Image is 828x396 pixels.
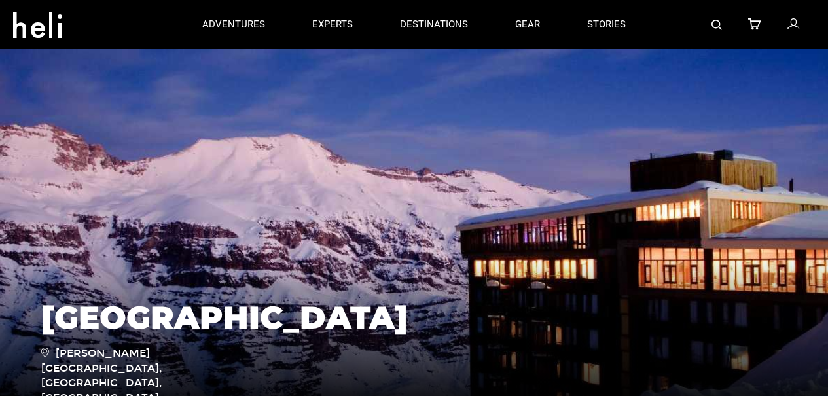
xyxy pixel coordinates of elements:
p: experts [312,18,353,31]
img: search-bar-icon.svg [711,20,722,30]
p: adventures [202,18,265,31]
p: destinations [400,18,468,31]
h1: [GEOGRAPHIC_DATA] [41,300,787,335]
